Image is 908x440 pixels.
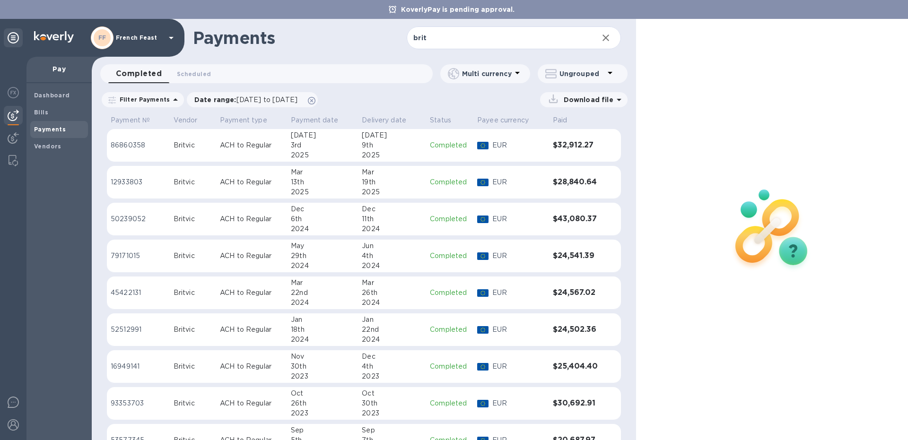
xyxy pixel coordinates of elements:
p: Payee currency [477,115,529,125]
div: Britvic [174,288,212,298]
span: Delivery date [362,115,419,125]
p: Date range : [194,95,302,104]
div: [DATE] [291,130,354,140]
p: Completed [430,140,470,150]
img: Logo [34,31,74,43]
div: 2024 [291,261,354,271]
div: Dec [291,204,354,214]
h1: Payments [193,28,407,48]
div: 29th [291,251,354,261]
p: Paid [553,115,567,125]
div: 2024 [291,298,354,308]
div: Oct [291,388,354,398]
span: Payment type [220,115,279,125]
div: 11th [362,214,422,224]
div: Dec [362,204,422,214]
div: Date range:[DATE] to [DATE] [187,92,318,107]
div: 2024 [291,335,354,345]
p: 16949141 [111,362,166,371]
p: 45422131 [111,288,166,298]
p: French Feast [116,35,163,41]
div: Unpin categories [4,28,23,47]
p: Completed [430,288,470,298]
p: 93353703 [111,398,166,408]
div: 2024 [362,298,422,308]
h3: $32,912.27 [553,141,601,150]
div: Britvic [174,251,212,261]
div: 4th [362,251,422,261]
p: EUR [492,214,545,224]
div: May [291,241,354,251]
div: Mar [362,278,422,288]
div: 2025 [291,150,354,160]
h3: $30,692.91 [553,399,601,408]
p: Completed [430,398,470,408]
p: ACH to Regular [220,251,283,261]
div: Oct [362,388,422,398]
h3: $24,567.02 [553,288,601,297]
div: 2023 [362,408,422,418]
p: EUR [492,288,545,298]
div: Mar [291,167,354,177]
p: Delivery date [362,115,406,125]
span: Payee currency [477,115,541,125]
p: Completed [430,177,470,187]
div: 2023 [291,371,354,381]
h3: $43,080.37 [553,215,601,224]
p: Download file [560,95,613,104]
div: 30th [291,362,354,371]
p: 50239052 [111,214,166,224]
img: Foreign exchange [8,87,19,98]
div: 6th [291,214,354,224]
b: Payments [34,126,66,133]
p: Payment date [291,115,338,125]
p: EUR [492,251,545,261]
div: 2025 [291,187,354,197]
p: EUR [492,177,545,187]
div: 2024 [362,224,422,234]
p: EUR [492,362,545,371]
div: Mar [291,278,354,288]
h3: $25,404.40 [553,362,601,371]
p: ACH to Regular [220,288,283,298]
p: Ungrouped [559,69,604,78]
p: EUR [492,140,545,150]
span: [DATE] to [DATE] [236,96,297,104]
p: Pay [34,64,84,74]
p: ACH to Regular [220,398,283,408]
p: ACH to Regular [220,214,283,224]
div: 30th [362,398,422,408]
p: Completed [430,251,470,261]
p: Filter Payments [116,95,170,104]
div: 2023 [291,408,354,418]
h3: $24,541.39 [553,251,601,260]
b: FF [98,34,106,41]
span: Status [430,115,463,125]
div: 2025 [362,187,422,197]
span: Paid [553,115,580,125]
p: Completed [430,214,470,224]
span: Payment № [111,115,162,125]
p: Completed [430,325,470,335]
h3: $24,502.36 [553,325,601,334]
div: 19th [362,177,422,187]
p: Payment № [111,115,150,125]
div: Britvic [174,140,212,150]
b: Bills [34,109,48,116]
p: EUR [492,325,545,335]
div: 3rd [291,140,354,150]
div: 22nd [291,288,354,298]
span: Completed [116,67,162,80]
div: 2024 [362,335,422,345]
p: EUR [492,398,545,408]
div: 9th [362,140,422,150]
b: Vendors [34,143,61,150]
h3: $28,840.64 [553,178,601,187]
div: Britvic [174,325,212,335]
div: Britvic [174,177,212,187]
div: 26th [291,398,354,408]
div: Nov [291,352,354,362]
p: ACH to Regular [220,362,283,371]
div: 22nd [362,325,422,335]
p: ACH to Regular [220,140,283,150]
